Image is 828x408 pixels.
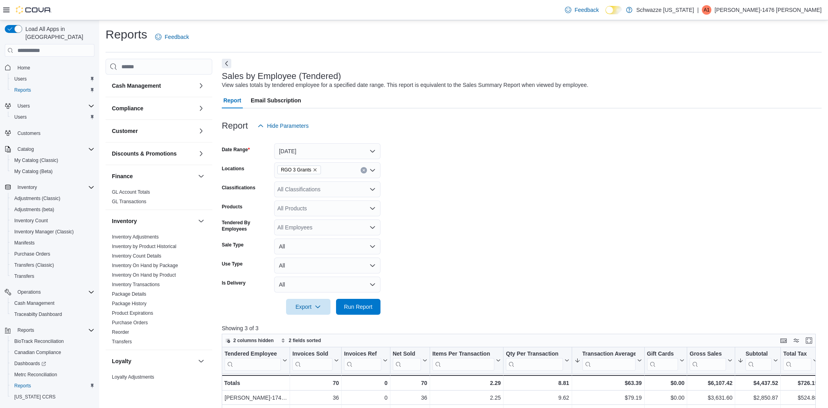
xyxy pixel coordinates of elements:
[14,287,94,297] span: Operations
[112,291,146,297] span: Package Details
[8,226,98,237] button: Inventory Manager (Classic)
[222,59,231,68] button: Next
[11,112,94,122] span: Users
[506,350,563,371] div: Qty Per Transaction
[8,369,98,380] button: Metrc Reconciliation
[8,193,98,204] button: Adjustments (Classic)
[112,272,176,278] span: Inventory On Hand by Product
[289,337,321,344] span: 2 fields sorted
[112,281,160,288] span: Inventory Transactions
[222,166,244,172] label: Locations
[11,348,64,357] a: Canadian Compliance
[274,239,380,254] button: All
[14,87,31,93] span: Reports
[17,65,30,71] span: Home
[277,166,321,174] span: RGO 3 Grants
[574,378,642,388] div: $63.39
[574,393,642,403] div: $79.19
[112,339,132,345] span: Transfers
[11,216,51,225] a: Inventory Count
[292,378,339,388] div: 70
[11,310,65,319] a: Traceabilty Dashboard
[165,33,189,41] span: Feedback
[286,299,330,315] button: Export
[697,5,699,15] p: |
[690,350,726,371] div: Gross Sales
[112,374,154,380] a: Loyalty Adjustments
[8,85,98,96] button: Reports
[8,204,98,215] button: Adjustments (beta)
[14,360,46,367] span: Dashboards
[14,349,61,356] span: Canadian Compliance
[112,189,150,195] a: GL Account Totals
[14,62,94,72] span: Home
[11,271,94,281] span: Transfers
[432,350,501,371] button: Items Per Transaction
[292,350,332,371] div: Invoices Sold
[14,183,40,192] button: Inventory
[11,337,94,346] span: BioTrack Reconciliation
[112,244,177,249] a: Inventory by Product Historical
[369,167,376,173] button: Open list of options
[11,348,94,357] span: Canadian Compliance
[11,298,58,308] a: Cash Management
[582,350,635,371] div: Transaction Average
[393,350,421,371] div: Net Sold
[647,393,685,403] div: $0.00
[11,238,38,248] a: Manifests
[112,263,178,268] a: Inventory On Hand by Package
[369,224,376,231] button: Open list of options
[112,217,137,225] h3: Inventory
[738,350,778,371] button: Subtotal
[14,273,34,279] span: Transfers
[196,216,206,226] button: Inventory
[11,167,56,176] a: My Catalog (Beta)
[8,112,98,123] button: Users
[690,350,726,358] div: Gross Sales
[783,350,811,371] div: Total Tax
[222,324,822,332] p: Showing 3 of 3
[14,325,37,335] button: Reports
[11,238,94,248] span: Manifests
[278,336,324,345] button: 2 fields sorted
[11,74,30,84] a: Users
[11,216,94,225] span: Inventory Count
[574,6,599,14] span: Feedback
[196,356,206,366] button: Loyalty
[690,350,732,371] button: Gross Sales
[11,156,61,165] a: My Catalog (Classic)
[112,339,132,344] a: Transfers
[14,300,54,306] span: Cash Management
[14,144,94,154] span: Catalog
[313,167,317,172] button: Remove RGO 3 Grants from selection in this group
[196,171,206,181] button: Finance
[783,350,818,371] button: Total Tax
[14,101,33,111] button: Users
[690,378,732,388] div: $6,107.42
[2,182,98,193] button: Inventory
[112,104,143,112] h3: Compliance
[112,301,146,306] a: Package History
[112,300,146,307] span: Package History
[274,258,380,273] button: All
[11,167,94,176] span: My Catalog (Beta)
[745,350,772,371] div: Subtotal
[702,5,711,15] div: Allyson-1476 Miller
[14,287,44,297] button: Operations
[14,183,94,192] span: Inventory
[432,378,501,388] div: 2.29
[112,198,146,205] span: GL Transactions
[8,248,98,260] button: Purchase Orders
[16,6,52,14] img: Cova
[112,150,195,158] button: Discounts & Promotions
[11,205,58,214] a: Adjustments (beta)
[2,62,98,73] button: Home
[783,378,818,388] div: $726.15
[14,217,48,224] span: Inventory Count
[222,71,341,81] h3: Sales by Employee (Tendered)
[17,130,40,137] span: Customers
[112,127,195,135] button: Customer
[647,378,684,388] div: $0.00
[393,350,421,358] div: Net Sold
